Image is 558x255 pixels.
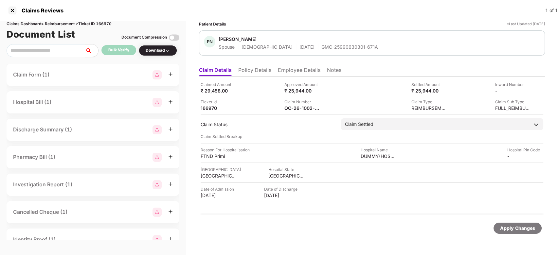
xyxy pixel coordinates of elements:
[13,235,56,244] div: Identity Proof (1)
[153,235,162,244] img: svg+xml;base64,PHN2ZyBpZD0iR3JvdXBfMjg4MTMiIGRhdGEtbmFtZT0iR3JvdXAgMjg4MTMiIHhtbG5zPSJodHRwOi8vd3...
[284,99,320,105] div: Claim Number
[238,67,271,76] li: Policy Details
[411,88,447,94] div: ₹ 25,944.00
[201,192,237,198] div: [DATE]
[411,105,447,111] div: REIMBURSEMENT
[345,121,373,128] div: Claim Settled
[507,153,543,159] div: -
[146,47,170,54] div: Download
[168,99,173,104] span: plus
[168,209,173,214] span: plus
[204,36,215,47] div: PN
[201,166,241,173] div: [GEOGRAPHIC_DATA]
[153,98,162,107] img: svg+xml;base64,PHN2ZyBpZD0iR3JvdXBfMjg4MTMiIGRhdGEtbmFtZT0iR3JvdXAgMjg4MTMiIHhtbG5zPSJodHRwOi8vd3...
[411,81,447,88] div: Settled Amount
[168,72,173,76] span: plus
[327,67,341,76] li: Notes
[500,225,535,232] div: Apply Changes
[264,192,300,198] div: [DATE]
[7,21,179,27] div: Claims Dashboard > Reimbursement > Ticket ID 166970
[13,71,49,79] div: Claim Form (1)
[219,44,235,50] div: Spouse
[284,81,320,88] div: Approved Amount
[495,99,531,105] div: Claim Sub Type
[264,186,300,192] div: Date of Discharge
[507,21,545,27] div: *Last Updated [DATE]
[201,88,237,94] div: ₹ 29,458.00
[533,121,539,128] img: downArrowIcon
[169,32,179,43] img: svg+xml;base64,PHN2ZyBpZD0iVG9nZ2xlLTMyeDMyIiB4bWxucz0iaHR0cDovL3d3dy53My5vcmcvMjAwMC9zdmciIHdpZH...
[201,99,237,105] div: Ticket Id
[153,125,162,134] img: svg+xml;base64,PHN2ZyBpZD0iR3JvdXBfMjg4MTMiIGRhdGEtbmFtZT0iR3JvdXAgMjg4MTMiIHhtbG5zPSJodHRwOi8vd3...
[13,98,51,106] div: Hospital Bill (1)
[545,7,558,14] div: 1 of 1
[268,166,304,173] div: Hospital State
[299,44,315,50] div: [DATE]
[13,153,55,161] div: Pharmacy Bill (1)
[361,153,397,159] div: DUMMY(HOSPITAL CONFIRMATION WHETHER NETWORK OR NON-NETWORK)
[168,127,173,131] span: plus
[507,147,543,153] div: Hospital Pin Code
[201,147,250,153] div: Reason For Hospitalisation
[201,153,237,159] div: FTND Primi
[201,133,543,140] div: Claim Settled Breakup
[153,153,162,162] img: svg+xml;base64,PHN2ZyBpZD0iR3JvdXBfMjg4MTMiIGRhdGEtbmFtZT0iR3JvdXAgMjg4MTMiIHhtbG5zPSJodHRwOi8vd3...
[321,44,378,50] div: GMC-25990630301-671A
[201,105,237,111] div: 166970
[268,173,304,179] div: [GEOGRAPHIC_DATA]
[495,105,531,111] div: FULL_REIMBURSEMENT
[284,88,320,94] div: ₹ 25,944.00
[495,81,531,88] div: Inward Number
[199,21,226,27] div: Patient Details
[18,7,63,14] div: Claims Reviews
[85,44,99,57] button: search
[199,67,232,76] li: Claim Details
[108,47,129,53] div: Bulk Verify
[284,105,320,111] div: OC-26-1002-8403-00392632
[153,180,162,189] img: svg+xml;base64,PHN2ZyBpZD0iR3JvdXBfMjg4MTMiIGRhdGEtbmFtZT0iR3JvdXAgMjg4MTMiIHhtbG5zPSJodHRwOi8vd3...
[168,154,173,159] span: plus
[13,208,67,216] div: Cancelled Cheque (1)
[201,121,334,127] div: Claim Status
[201,81,237,88] div: Claimed Amount
[165,48,170,53] img: svg+xml;base64,PHN2ZyBpZD0iRHJvcGRvd24tMzJ4MzIiIHhtbG5zPSJodHRwOi8vd3d3LnczLm9yZy8yMDAwL3N2ZyIgd2...
[242,44,293,50] div: [DEMOGRAPHIC_DATA]
[219,36,257,42] div: [PERSON_NAME]
[361,147,397,153] div: Hospital Name
[13,180,72,189] div: Investigation Report (1)
[13,126,72,134] div: Discharge Summary (1)
[153,208,162,217] img: svg+xml;base64,PHN2ZyBpZD0iR3JvdXBfMjg4MTMiIGRhdGEtbmFtZT0iR3JvdXAgMjg4MTMiIHhtbG5zPSJodHRwOi8vd3...
[85,48,98,53] span: search
[121,34,167,41] div: Document Compression
[201,173,237,179] div: [GEOGRAPHIC_DATA]
[411,99,447,105] div: Claim Type
[168,182,173,186] span: plus
[495,88,531,94] div: -
[7,27,75,42] h1: Document List
[278,67,320,76] li: Employee Details
[168,237,173,241] span: plus
[201,186,237,192] div: Date of Admission
[153,70,162,79] img: svg+xml;base64,PHN2ZyBpZD0iR3JvdXBfMjg4MTMiIGRhdGEtbmFtZT0iR3JvdXAgMjg4MTMiIHhtbG5zPSJodHRwOi8vd3...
